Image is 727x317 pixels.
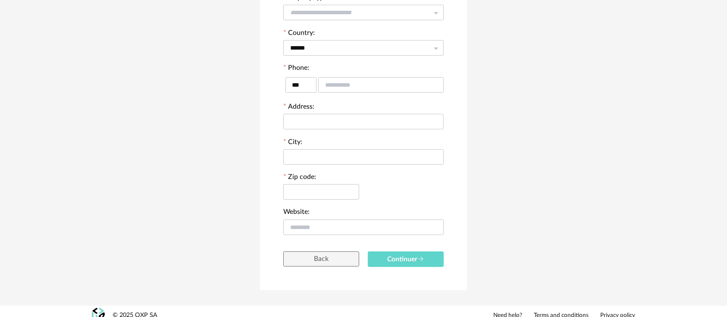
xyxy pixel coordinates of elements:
[368,251,444,267] button: Continuer
[314,255,329,262] span: Back
[283,104,314,112] label: Address:
[283,209,310,217] label: Website:
[283,251,359,267] button: Back
[387,256,424,263] span: Continuer
[283,65,309,73] label: Phone:
[283,139,302,148] label: City:
[283,174,316,182] label: Zip code:
[283,30,315,38] label: Country:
